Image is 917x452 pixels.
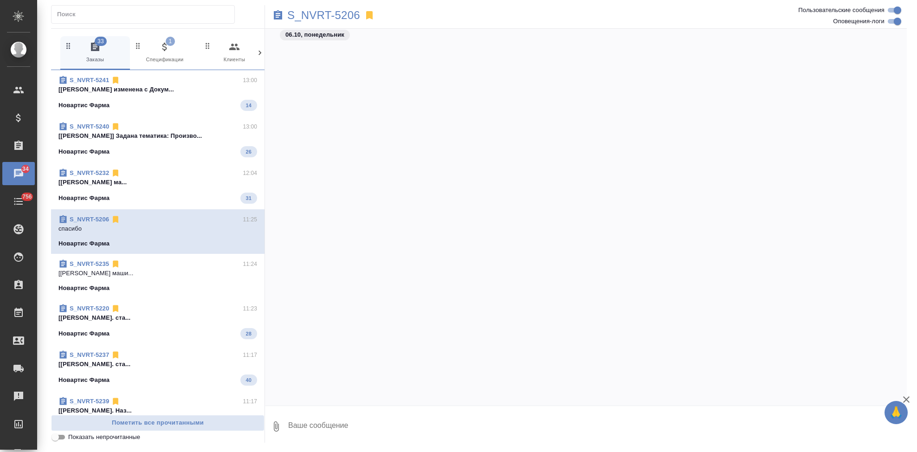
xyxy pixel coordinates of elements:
p: Новартис Фарма [58,329,110,338]
a: S_NVRT-5237 [70,351,109,358]
p: Новартис Фарма [58,194,110,203]
span: 🙏 [888,403,904,422]
p: [[PERSON_NAME]. ста... [58,313,257,323]
div: S_NVRT-524013:00[[PERSON_NAME]] Задана тематика: Произво...Новартис Фарма26 [51,116,265,163]
p: 11:24 [243,259,257,269]
span: Клиенты [203,41,265,64]
p: 13:00 [243,76,257,85]
span: Пометить все прочитанными [56,418,259,428]
span: 31 [240,194,257,203]
a: S_NVRT-5241 [70,77,109,84]
span: 28 [240,329,257,338]
p: [[PERSON_NAME] изменена с Докум... [58,85,257,94]
a: S_NVRT-5239 [70,398,109,405]
p: 11:17 [243,397,257,406]
span: 1 [166,37,175,46]
svg: Зажми и перетащи, чтобы поменять порядок вкладок [134,41,142,50]
span: 26 [240,147,257,156]
div: S_NVRT-523911:17[[PERSON_NAME]. Наз...Новартис Фарма7 [51,391,265,438]
div: S_NVRT-523711:17[[PERSON_NAME]. ста...Новартис Фарма40 [51,345,265,391]
p: Новартис Фарма [58,239,110,248]
div: S_NVRT-520611:25спасибоНовартис Фарма [51,209,265,254]
p: 12:04 [243,168,257,178]
a: S_NVRT-5235 [70,260,109,267]
svg: Отписаться [111,350,120,360]
svg: Отписаться [111,76,120,85]
a: 756 [2,190,35,213]
svg: Отписаться [111,397,120,406]
p: Новартис Фарма [58,101,110,110]
p: [[PERSON_NAME]. Наз... [58,406,257,415]
p: [[PERSON_NAME] ма... [58,178,257,187]
a: 34 [2,162,35,185]
svg: Отписаться [111,304,120,313]
p: [[PERSON_NAME] маши... [58,269,257,278]
p: спасибо [58,224,257,233]
span: 33 [95,37,107,46]
span: Заказы [64,41,126,64]
a: S_NVRT-5240 [70,123,109,130]
p: 11:23 [243,304,257,313]
span: Пользовательские сообщения [798,6,885,15]
a: S_NVRT-5206 [287,11,360,20]
p: [[PERSON_NAME]] Задана тематика: Произво... [58,131,257,141]
div: S_NVRT-524113:00[[PERSON_NAME] изменена с Докум...Новартис Фарма14 [51,70,265,116]
span: 34 [17,164,34,174]
svg: Зажми и перетащи, чтобы поменять порядок вкладок [203,41,212,50]
button: Пометить все прочитанными [51,415,265,431]
span: 40 [240,375,257,385]
svg: Отписаться [111,168,120,178]
div: S_NVRT-523511:24[[PERSON_NAME] маши...Новартис Фарма [51,254,265,298]
input: Поиск [57,8,234,21]
div: S_NVRT-523212:04[[PERSON_NAME] ма...Новартис Фарма31 [51,163,265,209]
a: S_NVRT-5232 [70,169,109,176]
a: S_NVRT-5206 [70,216,109,223]
p: Новартис Фарма [58,147,110,156]
span: Показать непрочитанные [68,433,140,442]
svg: Отписаться [111,122,120,131]
span: Спецификации [134,41,196,64]
span: 756 [17,192,38,201]
div: S_NVRT-522011:23[[PERSON_NAME]. ста...Новартис Фарма28 [51,298,265,345]
svg: Отписаться [111,259,120,269]
p: [[PERSON_NAME]. ста... [58,360,257,369]
span: 14 [240,101,257,110]
button: 🙏 [885,401,908,424]
p: 11:17 [243,350,257,360]
p: Новартис Фарма [58,284,110,293]
p: 13:00 [243,122,257,131]
p: 11:25 [243,215,257,224]
span: Оповещения-логи [833,17,885,26]
svg: Зажми и перетащи, чтобы поменять порядок вкладок [64,41,73,50]
a: S_NVRT-5220 [70,305,109,312]
p: Новартис Фарма [58,375,110,385]
p: 06.10, понедельник [285,30,344,39]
